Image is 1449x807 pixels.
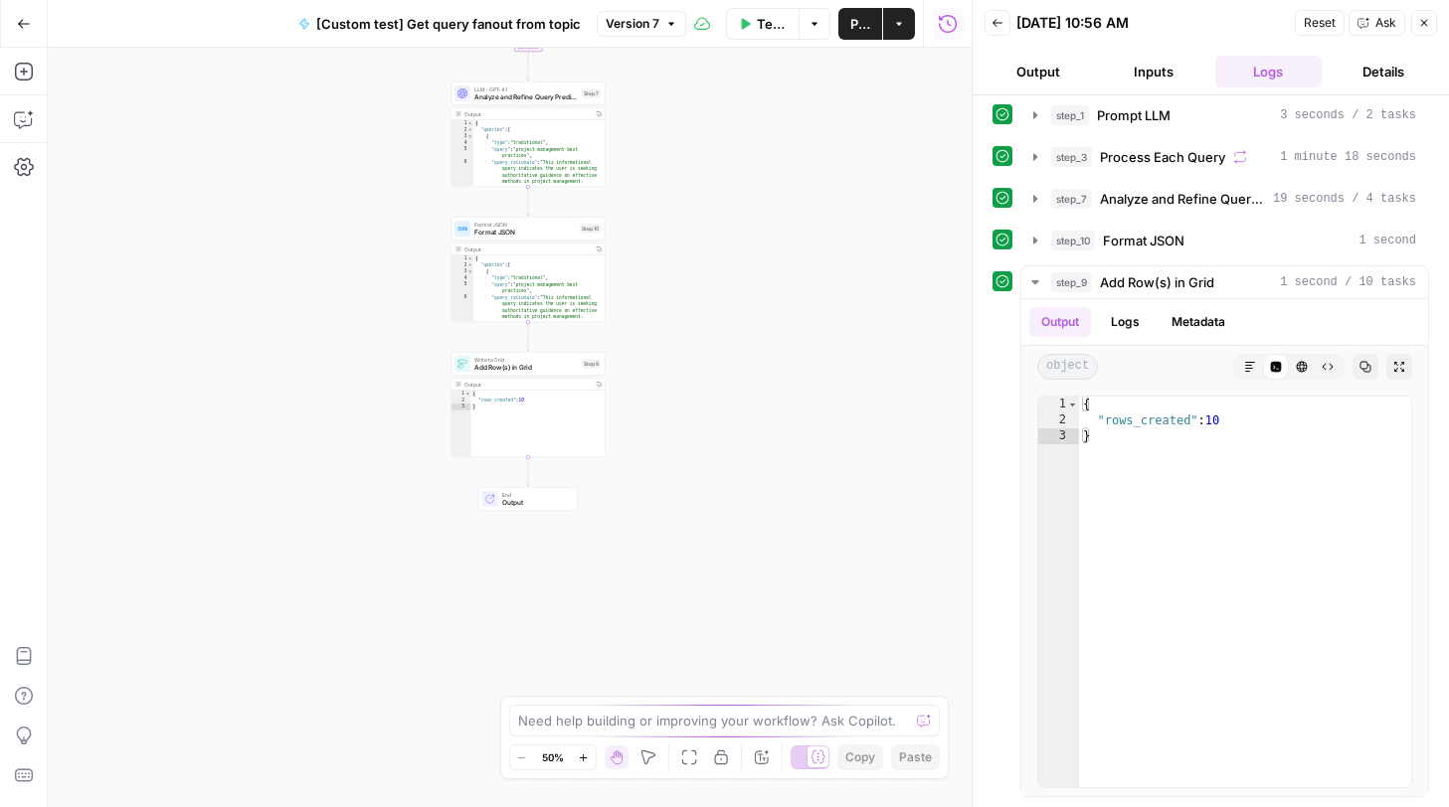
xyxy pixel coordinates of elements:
[467,120,473,127] span: Toggle code folding, rows 1 through 54
[1038,428,1079,444] div: 3
[467,127,473,134] span: Toggle code folding, rows 2 through 53
[1100,56,1207,87] button: Inputs
[845,748,875,766] span: Copy
[467,133,473,140] span: Toggle code folding, rows 3 through 7
[465,391,471,398] span: Toggle code folding, rows 1 through 3
[985,56,1092,87] button: Output
[1067,397,1078,412] span: Toggle code folding, rows 1 through 3
[452,391,471,398] div: 1
[606,15,659,33] span: Version 7
[467,268,473,275] span: Toggle code folding, rows 3 through 10
[464,381,590,389] div: Output
[452,81,606,187] div: LLM · GPT-4.1Analyze and Refine Query PredictionsStep 7Output{ "queries":[ { "type":"traditional"...
[474,85,578,93] span: LLM · GPT-4.1
[452,133,473,140] div: 3
[757,14,788,34] span: Test Workflow
[467,262,473,269] span: Toggle code folding, rows 2 through 83
[527,52,530,81] g: Edge from step_3-iteration-end to step_7
[1330,56,1437,87] button: Details
[464,110,590,118] div: Output
[1280,273,1416,291] span: 1 second / 10 tasks
[452,120,473,127] div: 1
[452,146,473,159] div: 5
[502,498,570,508] span: Output
[452,487,606,511] div: EndOutput
[452,140,473,147] div: 4
[1021,299,1428,796] div: 1 second / 10 tasks
[582,89,601,98] div: Step 7
[1021,266,1428,298] button: 1 second / 10 tasks
[1100,189,1265,209] span: Analyze and Refine Query Predictions
[597,11,686,37] button: Version 7
[891,744,940,770] button: Paste
[1021,225,1428,256] button: 1 second
[1051,147,1092,167] span: step_3
[1021,141,1428,173] button: 1 minute 18 seconds
[316,14,581,34] span: [Custom test] Get query fanout from topic
[838,8,882,40] button: Publish
[1051,231,1095,250] span: step_10
[837,744,883,770] button: Copy
[474,228,576,238] span: Format JSON
[452,398,471,404] div: 2
[1037,354,1098,380] span: object
[452,352,606,457] div: Write to GridAdd Row(s) in GridStep 9Output{ "rows_created":10}
[1304,14,1336,32] span: Reset
[527,457,530,486] g: Edge from step_9 to end
[502,491,570,499] span: End
[467,255,473,262] span: Toggle code folding, rows 1 through 84
[452,281,473,294] div: 5
[850,14,870,34] span: Publish
[452,403,471,410] div: 3
[899,748,932,766] span: Paste
[1103,231,1184,250] span: Format JSON
[1349,10,1405,36] button: Ask
[1051,189,1092,209] span: step_7
[1295,10,1345,36] button: Reset
[1038,412,1079,428] div: 2
[1021,99,1428,131] button: 3 seconds / 2 tasks
[474,363,578,373] span: Add Row(s) in Grid
[452,294,473,366] div: 6
[1038,397,1079,412] div: 1
[1099,307,1152,337] button: Logs
[1375,14,1396,32] span: Ask
[1358,232,1416,249] span: 1 second
[474,221,576,229] span: Format JSON
[286,8,593,40] button: [Custom test] Get query fanout from topic
[1280,106,1416,124] span: 3 seconds / 2 tasks
[1029,307,1091,337] button: Output
[527,187,530,216] g: Edge from step_7 to step_10
[452,268,473,275] div: 3
[726,8,800,40] button: Test Workflow
[452,217,606,322] div: Format JSONFormat JSONStep 10Output{ "queries":[ { "type":"traditional", "query":"project managem...
[452,275,473,282] div: 4
[452,255,473,262] div: 1
[474,92,578,102] span: Analyze and Refine Query Predictions
[452,159,473,231] div: 6
[1051,105,1089,125] span: step_1
[1021,183,1428,215] button: 19 seconds / 4 tasks
[464,245,590,253] div: Output
[542,749,564,765] span: 50%
[582,360,601,369] div: Step 9
[1100,147,1225,167] span: Process Each Query
[1097,105,1171,125] span: Prompt LLM
[1273,190,1416,208] span: 19 seconds / 4 tasks
[1280,148,1416,166] span: 1 minute 18 seconds
[580,225,601,234] div: Step 10
[474,356,578,364] span: Write to Grid
[452,262,473,269] div: 2
[527,322,530,351] g: Edge from step_10 to step_9
[1160,307,1237,337] button: Metadata
[1215,56,1323,87] button: Logs
[1100,272,1214,292] span: Add Row(s) in Grid
[452,127,473,134] div: 2
[1051,272,1092,292] span: step_9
